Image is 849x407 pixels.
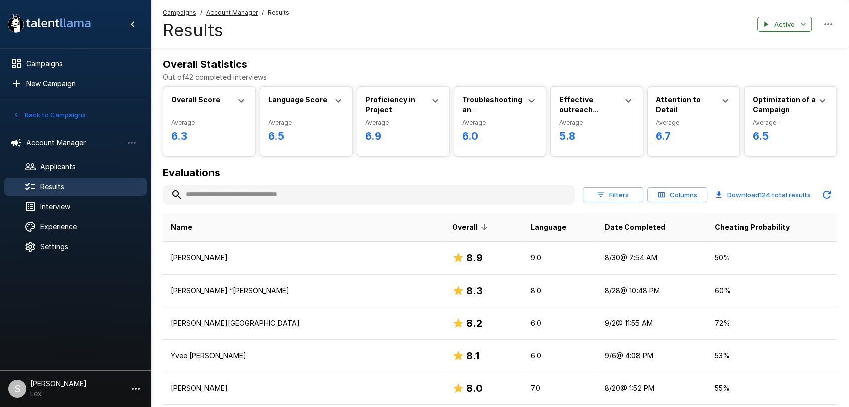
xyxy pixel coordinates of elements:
span: Name [171,221,192,233]
td: 9/2 @ 11:55 AM [597,307,707,340]
h6: 6.3 [171,128,247,144]
p: [PERSON_NAME][GEOGRAPHIC_DATA] [171,318,436,328]
b: Language Score [268,95,327,104]
td: 8/30 @ 7:54 AM [597,242,707,275]
td: 9/6 @ 4:08 PM [597,340,707,372]
p: Yvee [PERSON_NAME] [171,351,436,361]
span: / [262,8,264,18]
h6: 8.2 [466,315,482,331]
p: 8.0 [530,286,589,296]
h6: 6.0 [462,128,538,144]
p: 60 % [715,286,829,296]
b: Attention to Detail [656,95,701,114]
u: Account Manager [206,9,258,16]
b: Effective outreach messaging [559,95,599,124]
span: Average [656,118,731,128]
h6: 5.8 [559,128,634,144]
b: Overall Score [171,95,220,104]
p: 53 % [715,351,829,361]
span: Language [530,221,566,233]
p: [PERSON_NAME] [171,383,436,393]
h6: 6.7 [656,128,731,144]
h6: 6.5 [753,128,828,144]
h6: 6.9 [365,128,441,144]
u: Campaigns [163,9,196,16]
h6: 6.5 [268,128,344,144]
span: Date Completed [605,221,665,233]
b: Overall Statistics [163,58,247,70]
span: Average [365,118,441,128]
span: Average [559,118,634,128]
button: Updated Today - 2:38 PM [817,185,837,205]
span: Overall [452,221,491,233]
h6: 8.1 [466,348,479,364]
p: [PERSON_NAME] “[PERSON_NAME] [171,286,436,296]
span: Average [753,118,828,128]
h4: Results [163,20,289,41]
td: 8/20 @ 1:52 PM [597,372,707,405]
button: Filters [583,187,643,203]
b: Troubleshooting an Underperforming Campaign [462,95,525,134]
p: 55 % [715,383,829,393]
b: Proficiency in Project Management Tools and CRM [365,95,419,134]
span: / [200,8,202,18]
p: 72 % [715,318,829,328]
td: 8/28 @ 10:48 PM [597,275,707,307]
p: 9.0 [530,253,589,263]
b: Evaluations [163,167,220,179]
button: Download124 total results [711,185,815,205]
p: 50 % [715,253,829,263]
p: 6.0 [530,318,589,328]
p: Out of 42 completed interviews [163,72,837,82]
h6: 8.3 [466,283,483,299]
b: Optimization of a Campaign [753,95,816,114]
h6: 8.9 [466,250,483,266]
p: 7.0 [530,383,589,393]
span: Average [462,118,538,128]
button: Active [757,17,812,32]
h6: 8.0 [466,380,483,396]
span: Average [171,118,247,128]
p: 6.0 [530,351,589,361]
button: Columns [647,187,707,203]
span: Cheating Probability [715,221,790,233]
span: Results [268,8,289,18]
p: [PERSON_NAME] [171,253,436,263]
span: Average [268,118,344,128]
